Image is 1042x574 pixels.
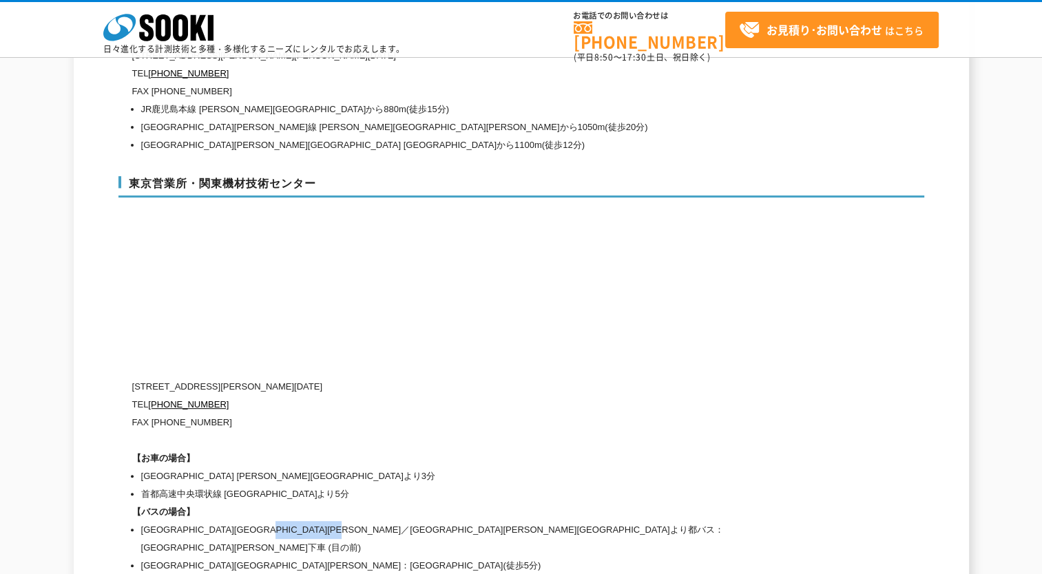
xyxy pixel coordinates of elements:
[141,118,793,136] li: [GEOGRAPHIC_DATA][PERSON_NAME]線 [PERSON_NAME][GEOGRAPHIC_DATA][PERSON_NAME]から1050m(徒歩20分)
[141,521,793,557] li: [GEOGRAPHIC_DATA][GEOGRAPHIC_DATA][PERSON_NAME]／[GEOGRAPHIC_DATA][PERSON_NAME][GEOGRAPHIC_DATA]より...
[594,51,614,63] span: 8:50
[132,503,793,521] h1: 【バスの場合】
[132,414,793,432] p: FAX [PHONE_NUMBER]
[148,68,229,78] a: [PHONE_NUMBER]
[132,396,793,414] p: TEL
[739,20,924,41] span: はこちら
[132,65,793,83] p: TEL
[132,83,793,100] p: FAX [PHONE_NUMBER]
[574,51,710,63] span: (平日 ～ 土日、祝日除く)
[118,176,924,198] h3: 東京営業所・関東機材技術センター
[141,467,793,485] li: [GEOGRAPHIC_DATA] [PERSON_NAME][GEOGRAPHIC_DATA]より3分
[141,485,793,503] li: 首都高速中央環状線 [GEOGRAPHIC_DATA]より5分
[574,12,725,20] span: お電話でのお問い合わせは
[141,136,793,154] li: [GEOGRAPHIC_DATA][PERSON_NAME][GEOGRAPHIC_DATA] [GEOGRAPHIC_DATA]から1100m(徒歩12分)
[574,21,725,50] a: [PHONE_NUMBER]
[132,449,793,467] h1: 【お車の場合】
[725,12,939,48] a: お見積り･お問い合わせはこちら
[767,21,882,38] strong: お見積り･お問い合わせ
[132,378,793,396] p: [STREET_ADDRESS][PERSON_NAME][DATE]
[141,100,793,118] li: JR鹿児島本線 [PERSON_NAME][GEOGRAPHIC_DATA]から880m(徒歩15分)
[103,45,405,53] p: 日々進化する計測技術と多種・多様化するニーズにレンタルでお応えします。
[148,399,229,410] a: [PHONE_NUMBER]
[622,51,647,63] span: 17:30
